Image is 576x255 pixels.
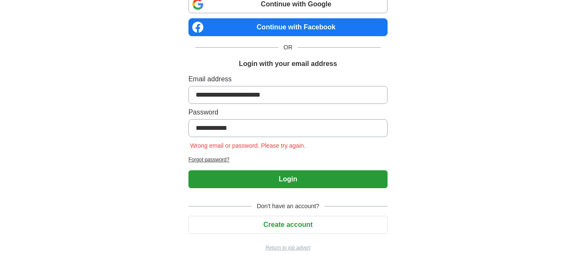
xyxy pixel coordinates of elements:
[188,156,388,163] a: Forgot password?
[239,59,337,69] h1: Login with your email address
[188,221,388,228] a: Create account
[188,107,388,117] label: Password
[188,244,388,252] a: Return to job advert
[278,43,298,52] span: OR
[188,170,388,188] button: Login
[188,216,388,234] button: Create account
[188,142,307,149] span: Wrong email or password. Please try again.
[188,18,388,36] a: Continue with Facebook
[188,74,388,84] label: Email address
[252,202,324,211] span: Don't have an account?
